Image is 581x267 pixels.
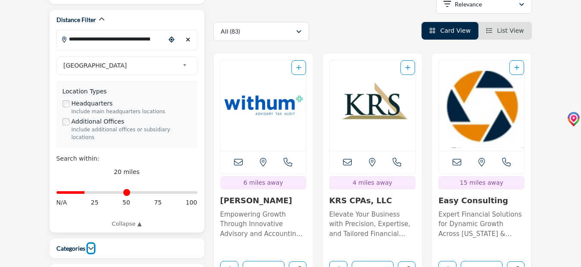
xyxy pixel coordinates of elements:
[405,64,410,71] a: Add To List
[56,154,197,163] div: Search within:
[72,117,125,126] label: Additional Offices
[439,60,524,151] a: Open Listing in new tab
[497,27,524,34] span: List View
[438,210,525,239] p: Expert Financial Solutions for Dynamic Growth Across [US_STATE] & [US_STATE] Based in [GEOGRAPHIC...
[329,208,415,239] a: Elevate Your Business with Precision, Expertise, and Tailored Financial Solutions In an industry ...
[329,196,392,205] a: KRS CPAs, LLC
[72,126,191,142] div: Include additional offices or subsidiary locations
[422,22,478,40] li: Card View
[440,27,470,34] span: Card View
[330,60,415,151] img: KRS CPAs, LLC
[91,198,99,207] span: 25
[478,22,532,40] li: List View
[220,208,306,239] a: Empowering Growth Through Innovative Advisory and Accounting Solutions This forward-thinking, tec...
[62,87,191,96] div: Location Types
[220,196,306,205] h3: Withum
[57,31,166,47] input: Search Location
[438,208,525,239] a: Expert Financial Solutions for Dynamic Growth Across [US_STATE] & [US_STATE] Based in [GEOGRAPHIC...
[220,210,306,239] p: Empowering Growth Through Innovative Advisory and Accounting Solutions This forward-thinking, tec...
[244,179,283,186] span: 6 miles away
[296,64,301,71] a: Add To List
[72,108,191,116] div: Include main headquarters locations
[114,168,140,175] span: 20 miles
[56,198,67,207] span: N/A
[221,60,306,151] img: Withum
[56,244,85,253] h2: Categories
[56,16,96,24] h2: Distance Filter
[486,27,524,34] a: View List
[72,99,113,108] label: Headquarters
[330,60,415,151] a: Open Listing in new tab
[122,198,130,207] span: 50
[438,196,508,205] a: Easy Consulting
[221,27,240,36] p: All (83)
[329,196,415,205] h3: KRS CPAs, LLC
[566,111,581,127] img: jcrBskumnMAAAAASUVORK5CYII=
[438,196,525,205] h3: Easy Consulting
[165,31,178,49] div: Choose your current location
[213,22,309,41] button: All (83)
[182,31,194,49] div: Clear search location
[56,220,197,228] a: Collapse ▲
[353,179,392,186] span: 4 miles away
[220,196,292,205] a: [PERSON_NAME]
[154,198,162,207] span: 75
[63,60,179,71] span: [GEOGRAPHIC_DATA]
[221,60,306,151] a: Open Listing in new tab
[329,210,415,239] p: Elevate Your Business with Precision, Expertise, and Tailored Financial Solutions In an industry ...
[186,198,197,207] span: 100
[514,64,519,71] a: Add To List
[439,60,524,151] img: Easy Consulting
[460,179,503,186] span: 15 miles away
[429,27,471,34] a: View Card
